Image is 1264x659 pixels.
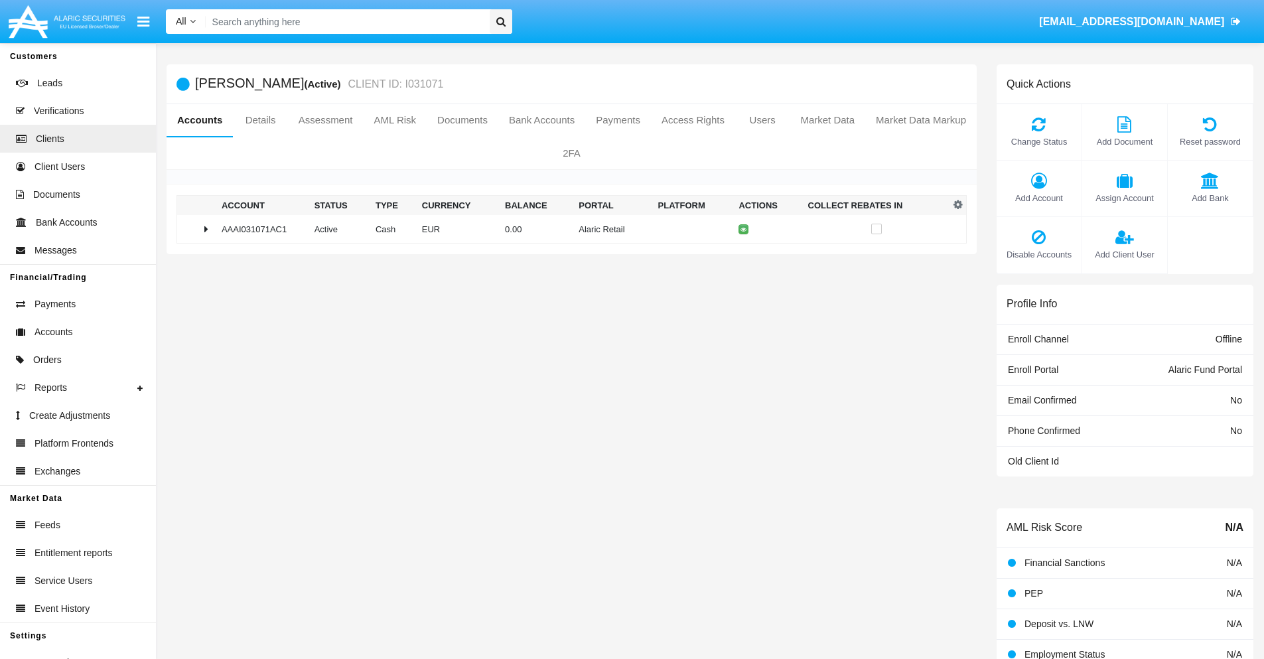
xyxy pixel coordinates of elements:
span: All [176,16,186,27]
td: EUR [417,215,500,244]
span: Offline [1216,334,1242,344]
span: N/A [1227,557,1242,568]
th: Account [216,196,309,216]
a: Market Data Markup [865,104,977,136]
span: Financial Sanctions [1024,557,1105,568]
span: Email Confirmed [1008,395,1076,405]
a: Access Rights [651,104,735,136]
h5: [PERSON_NAME] [195,76,443,92]
img: Logo image [7,2,127,41]
a: AML Risk [363,104,427,136]
span: Add Account [1003,192,1075,204]
span: Reset password [1174,135,1246,148]
span: Disable Accounts [1003,248,1075,261]
input: Search [206,9,485,34]
span: Add Client User [1089,248,1160,261]
span: Service Users [35,574,92,588]
span: Verifications [34,104,84,118]
span: Exchanges [35,465,80,478]
th: Type [370,196,417,216]
a: 2FA [167,137,977,169]
td: Cash [370,215,417,244]
a: Bank Accounts [498,104,585,136]
a: Users [735,104,790,136]
span: Platform Frontends [35,437,113,451]
span: Phone Confirmed [1008,425,1080,436]
small: CLIENT ID: I031071 [345,79,444,90]
td: 0.00 [500,215,573,244]
span: Payments [35,297,76,311]
a: All [166,15,206,29]
th: Actions [733,196,802,216]
td: AAAI031071AC1 [216,215,309,244]
span: Entitlement reports [35,546,113,560]
th: Currency [417,196,500,216]
a: Details [233,104,287,136]
div: (Active) [304,76,344,92]
span: Old Client Id [1008,456,1059,467]
span: PEP [1024,588,1043,599]
th: Collect Rebates In [803,196,950,216]
a: Market Data [790,104,865,136]
a: Documents [427,104,498,136]
a: Payments [585,104,651,136]
h6: AML Risk Score [1007,521,1082,534]
th: Balance [500,196,573,216]
h6: Profile Info [1007,297,1057,310]
span: Reports [35,381,67,395]
span: Add Bank [1174,192,1246,204]
span: Event History [35,602,90,616]
span: Deposit vs. LNW [1024,619,1093,629]
span: [EMAIL_ADDRESS][DOMAIN_NAME] [1039,16,1224,27]
a: Accounts [167,104,233,136]
td: Active [309,215,370,244]
td: Alaric Retail [573,215,652,244]
th: Portal [573,196,652,216]
th: Status [309,196,370,216]
h6: Quick Actions [1007,78,1071,90]
span: Bank Accounts [36,216,98,230]
span: Assign Account [1089,192,1160,204]
th: Platform [653,196,734,216]
span: Alaric Fund Portal [1168,364,1242,375]
span: Add Document [1089,135,1160,148]
span: Feeds [35,518,60,532]
span: N/A [1227,588,1242,599]
span: Accounts [35,325,73,339]
span: Messages [35,244,77,257]
span: Enroll Portal [1008,364,1058,375]
span: No [1230,425,1242,436]
a: Assessment [288,104,364,136]
span: Change Status [1003,135,1075,148]
span: No [1230,395,1242,405]
span: Leads [37,76,62,90]
span: Client Users [35,160,85,174]
a: [EMAIL_ADDRESS][DOMAIN_NAME] [1033,3,1247,40]
span: Enroll Channel [1008,334,1069,344]
span: Documents [33,188,80,202]
span: N/A [1227,619,1242,629]
span: N/A [1225,520,1243,536]
span: Orders [33,353,62,367]
span: Clients [36,132,64,146]
span: Create Adjustments [29,409,110,423]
